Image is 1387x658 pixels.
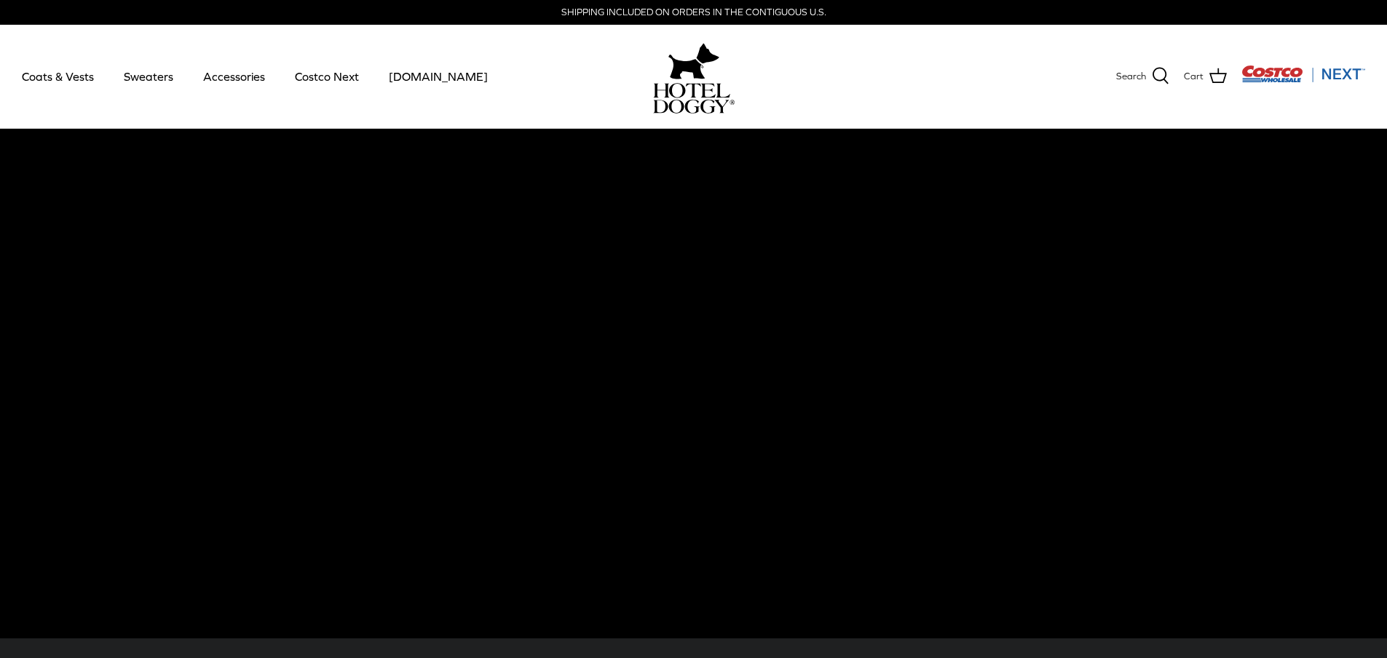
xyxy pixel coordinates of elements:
span: Cart [1184,69,1204,84]
a: Accessories [190,52,278,101]
span: Search [1116,69,1146,84]
img: hoteldoggycom [653,83,735,114]
a: hoteldoggy.com hoteldoggycom [653,39,735,114]
a: Sweaters [111,52,186,101]
a: Costco Next [282,52,372,101]
a: Visit Costco Next [1241,74,1365,85]
a: Coats & Vests [9,52,107,101]
img: hoteldoggy.com [668,39,719,83]
a: Cart [1184,67,1227,86]
a: [DOMAIN_NAME] [376,52,501,101]
img: Costco Next [1241,65,1365,83]
a: Search [1116,67,1169,86]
